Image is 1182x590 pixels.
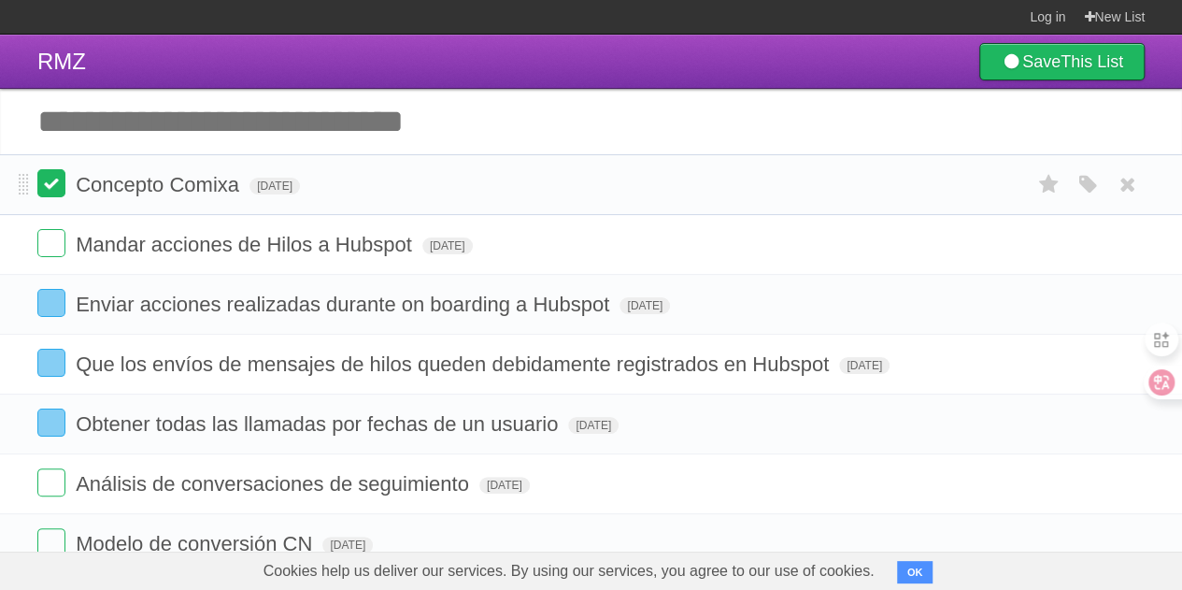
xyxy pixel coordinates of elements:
label: Done [37,169,65,197]
span: [DATE] [619,297,670,314]
span: [DATE] [479,477,530,494]
span: Concepto Comixa [76,173,244,196]
span: [DATE] [422,237,473,254]
span: [DATE] [249,178,300,194]
span: Obtener todas las llamadas por fechas de un usuario [76,412,563,436]
span: Enviar acciones realizadas durante on boarding a Hubspot [76,293,614,316]
span: Modelo de conversión CN [76,532,317,555]
span: [DATE] [322,537,373,554]
label: Done [37,409,65,437]
label: Done [37,229,65,257]
label: Done [37,289,65,317]
a: SaveThis List [979,43,1145,80]
span: RMZ [37,49,86,74]
button: OK [897,561,933,583]
span: Que los envíos de mensajes de hilos queden debidamente registrados en Hubspot [76,353,833,376]
label: Star task [1031,169,1066,200]
span: [DATE] [568,417,619,434]
span: Análisis de conversaciones de seguimiento [76,472,474,496]
label: Done [37,468,65,496]
b: This List [1061,52,1123,71]
span: Mandar acciones de Hilos a Hubspot [76,233,417,256]
label: Done [37,528,65,556]
span: [DATE] [839,357,890,374]
label: Done [37,349,65,377]
span: Cookies help us deliver our services. By using our services, you agree to our use of cookies. [245,553,893,590]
